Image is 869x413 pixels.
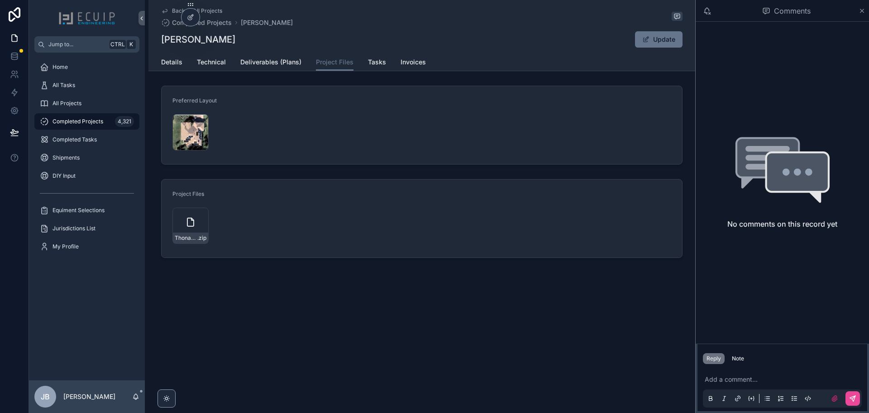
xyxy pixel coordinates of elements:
a: Completed Projects4,321 [34,113,139,130]
a: Completed Projects [161,18,232,27]
a: My Profile [34,238,139,255]
h2: No comments on this record yet [727,219,837,229]
span: K [128,41,135,48]
span: Completed Projects [53,118,103,125]
img: App logo [58,11,115,25]
a: Completed Tasks [34,131,139,148]
button: Jump to...CtrlK [34,36,139,53]
button: Reply [703,353,725,364]
a: Tasks [368,54,386,72]
a: All Tasks [34,77,139,93]
span: Home [53,63,68,71]
a: Details [161,54,182,72]
span: Technical [197,58,226,67]
span: Shipments [53,154,80,161]
span: Project Files [316,58,353,67]
a: Project Files [316,54,353,71]
p: [PERSON_NAME] [63,392,115,401]
span: All Projects [53,100,81,107]
span: Ctrl [110,40,126,49]
span: All Tasks [53,82,75,89]
div: Note [732,355,744,362]
a: All Projects [34,95,139,112]
a: [PERSON_NAME] [241,18,293,27]
div: scrollable content [29,53,145,267]
span: Preferred Layout [172,97,217,104]
a: DIY Input [34,168,139,184]
span: Details [161,58,182,67]
a: Equiment Selections [34,202,139,219]
span: Comments [774,5,811,16]
span: Jump to... [48,41,106,48]
span: Equiment Selections [53,207,105,214]
a: Invoices [401,54,426,72]
span: Completed Projects [172,18,232,27]
span: Back to All Projects [172,7,222,15]
span: Project Files [172,190,204,197]
a: Deliverables (Plans) [240,54,301,72]
button: Update [635,31,683,48]
span: Jurisdictions List [53,225,95,232]
a: Home [34,59,139,75]
a: Technical [197,54,226,72]
a: Back to All Projects [161,7,222,15]
span: Completed Tasks [53,136,97,143]
span: My Profile [53,243,79,250]
button: Note [728,353,748,364]
span: Tasks [368,58,386,67]
h1: [PERSON_NAME] [161,33,235,46]
span: DIY Input [53,172,76,180]
a: Jurisdictions List [34,220,139,237]
span: JB [41,391,50,402]
span: Deliverables (Plans) [240,58,301,67]
span: .zip [197,234,206,242]
span: Thonaydor-surujnath [175,234,197,242]
span: Invoices [401,58,426,67]
div: 4,321 [115,116,134,127]
a: Shipments [34,150,139,166]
